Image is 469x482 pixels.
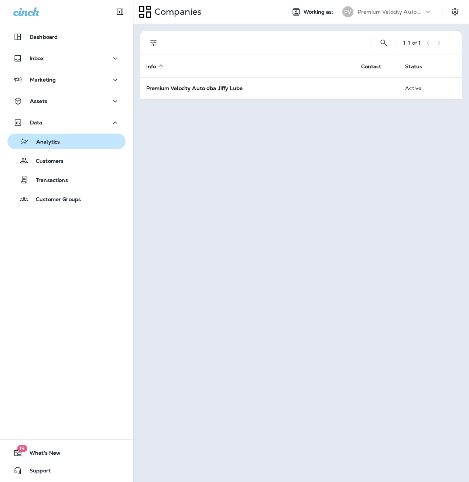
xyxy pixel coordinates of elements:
[7,463,126,478] button: Support
[30,55,44,61] p: Inbox
[405,63,422,70] span: Status
[29,139,60,146] p: Analytics
[7,51,126,66] button: Inbox
[30,77,56,83] p: Marketing
[304,9,335,15] span: Working as:
[361,63,391,70] span: Contact
[7,445,126,460] button: 19What's New
[7,191,126,207] button: Customer Groups
[22,468,51,476] span: Support
[30,34,58,40] p: Dashboard
[30,98,47,104] p: Assets
[399,77,440,99] td: Active
[146,35,161,50] button: Filters
[110,4,130,19] button: Collapse Sidebar
[151,6,202,17] p: Companies
[7,94,126,109] button: Assets
[7,72,126,87] button: Marketing
[146,85,243,92] strong: Premium Velocity Auto dba Jiffy Lube
[7,172,126,187] button: Transactions
[17,445,27,452] span: 19
[405,63,432,70] span: Status
[7,153,126,168] button: Customers
[7,30,126,44] button: Dashboard
[448,5,462,18] button: Settings
[28,177,68,184] p: Transactions
[146,63,166,70] span: Info
[7,115,126,130] button: Data
[30,120,42,125] p: Data
[22,450,61,459] span: What's New
[376,35,391,50] button: Search Companies
[7,134,126,149] button: Analytics
[361,63,381,70] span: Contact
[403,40,421,46] div: 1 - 1 of 1
[146,63,156,70] span: Info
[28,196,81,203] p: Customer Groups
[342,6,353,17] div: PV
[358,9,424,15] p: Premium Velocity Auto dba Jiffy Lube
[28,158,64,165] p: Customers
